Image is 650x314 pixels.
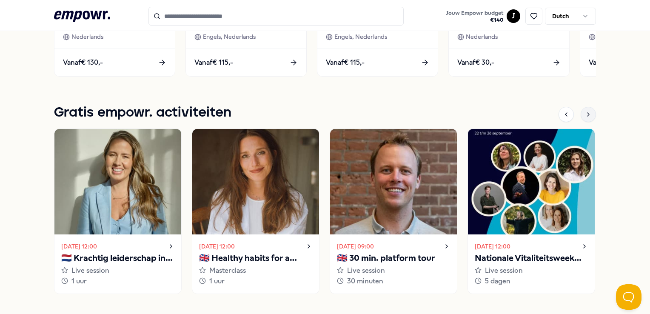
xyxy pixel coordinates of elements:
a: Jouw Empowr budget€140 [442,7,507,25]
img: activity image [468,129,595,234]
div: Live session [475,265,588,276]
h1: Gratis empowr. activiteiten [54,102,231,123]
p: 🇳🇱 Krachtig leiderschap in uitdagende situaties [61,251,174,265]
input: Search for products, categories or subcategories [148,7,404,26]
time: [DATE] 12:00 [61,242,97,251]
iframe: Help Scout Beacon - Open [616,284,641,310]
p: Nationale Vitaliteitsweek 2025 [475,251,588,265]
span: Vanaf € 130,- [63,57,103,68]
p: 🇬🇧 30 min. platform tour [337,251,450,265]
a: [DATE] 09:00🇬🇧 30 min. platform tourLive session30 minuten [330,128,457,294]
div: 30 minuten [337,276,450,287]
div: 1 uur [199,276,312,287]
span: € 140 [446,17,503,23]
div: 1 uur [61,276,174,287]
p: 🇬🇧 Healthy habits for a stress-free start to the year [199,251,312,265]
div: Masterclass [199,265,312,276]
a: [DATE] 12:00🇳🇱 Krachtig leiderschap in uitdagende situatiesLive session1 uur [54,128,182,294]
a: [DATE] 12:00🇬🇧 Healthy habits for a stress-free start to the yearMasterclass1 uur [192,128,319,294]
a: [DATE] 12:00Nationale Vitaliteitsweek 2025Live session5 dagen [468,128,595,294]
span: Vanaf € 25,- [589,57,625,68]
span: Engels, Nederlands [334,32,387,41]
span: Vanaf € 30,- [457,57,494,68]
span: Engels, Nederlands [203,32,256,41]
span: Nederlands [466,32,498,41]
img: activity image [54,129,181,234]
span: Vanaf € 115,- [194,57,233,68]
time: [DATE] 12:00 [475,242,510,251]
time: [DATE] 12:00 [199,242,235,251]
img: activity image [330,129,457,234]
div: 5 dagen [475,276,588,287]
time: [DATE] 09:00 [337,242,374,251]
span: Nederlands [71,32,103,41]
div: Live session [337,265,450,276]
button: J [507,9,520,23]
span: Vanaf € 115,- [326,57,365,68]
img: activity image [192,129,319,234]
span: Jouw Empowr budget [446,10,503,17]
button: Jouw Empowr budget€140 [444,8,505,25]
div: Live session [61,265,174,276]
